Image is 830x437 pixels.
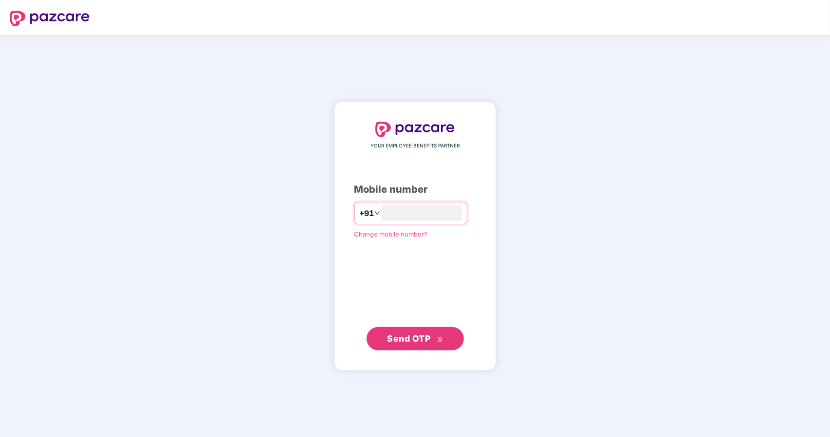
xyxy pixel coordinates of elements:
[10,11,90,26] img: logo
[354,182,476,197] div: Mobile number
[367,327,464,350] button: Send OTPdouble-right
[370,142,460,150] span: YOUR EMPLOYEE BENEFITS PARTNER
[354,230,428,238] a: Change mobile number?
[360,207,374,219] span: +91
[387,333,430,344] span: Send OTP
[375,122,455,137] img: logo
[437,336,443,343] span: double-right
[374,210,380,216] span: down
